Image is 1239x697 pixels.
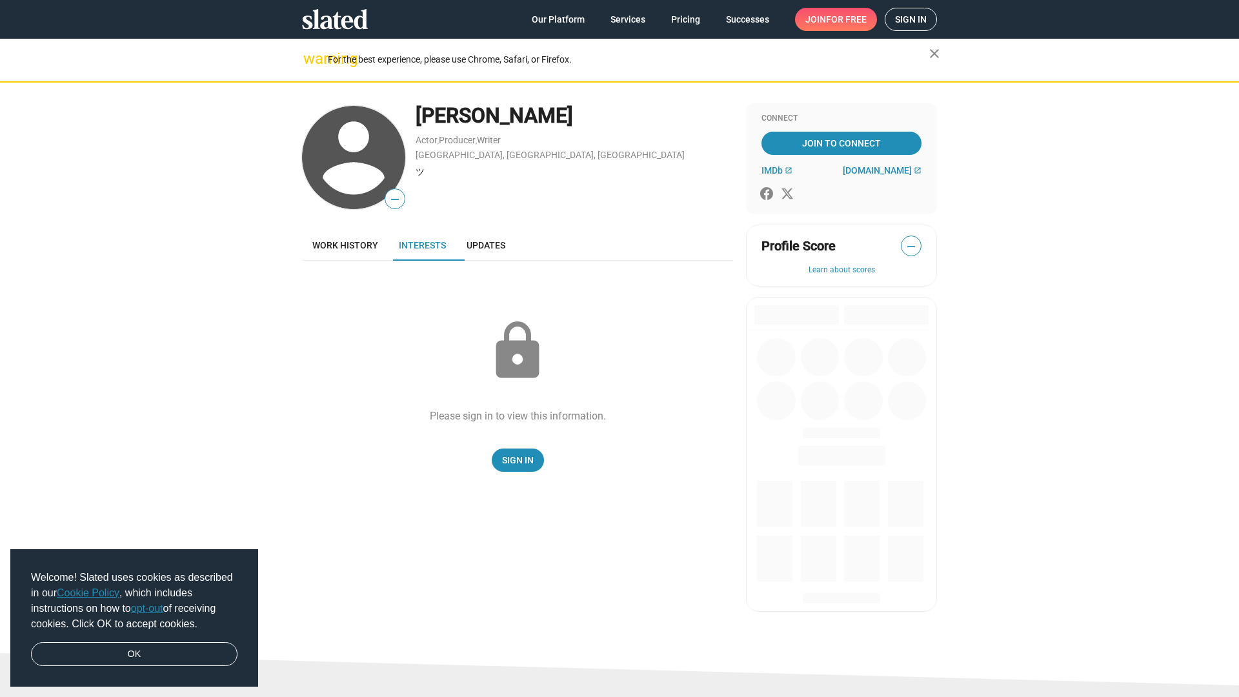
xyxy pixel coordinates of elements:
[302,230,388,261] a: Work history
[795,8,877,31] a: Joinfor free
[761,165,792,176] a: IMDb
[761,165,783,176] span: IMDb
[726,8,769,31] span: Successes
[485,319,550,383] mat-icon: lock
[805,8,867,31] span: Join
[477,135,501,145] a: Writer
[416,150,685,160] a: [GEOGRAPHIC_DATA], [GEOGRAPHIC_DATA], [GEOGRAPHIC_DATA]
[761,237,836,255] span: Profile Score
[902,238,921,255] span: —
[914,167,922,174] mat-icon: open_in_new
[467,240,505,250] span: Updates
[927,46,942,61] mat-icon: close
[31,642,237,667] a: dismiss cookie message
[843,165,922,176] a: [DOMAIN_NAME]
[312,240,378,250] span: Work history
[476,137,477,145] span: ,
[131,603,163,614] a: opt-out
[57,587,119,598] a: Cookie Policy
[31,570,237,632] span: Welcome! Slated uses cookies as described in our , which includes instructions on how to of recei...
[385,191,405,208] span: —
[388,230,456,261] a: Interests
[843,165,912,176] span: [DOMAIN_NAME]
[303,51,319,66] mat-icon: warning
[661,8,710,31] a: Pricing
[761,265,922,276] button: Learn about scores
[438,137,439,145] span: ,
[600,8,656,31] a: Services
[895,8,927,30] span: Sign in
[610,8,645,31] span: Services
[521,8,595,31] a: Our Platform
[716,8,780,31] a: Successes
[885,8,937,31] a: Sign in
[456,230,516,261] a: Updates
[502,449,534,472] span: Sign In
[761,132,922,155] a: Join To Connect
[439,135,476,145] a: Producer
[826,8,867,31] span: for free
[10,549,258,687] div: cookieconsent
[764,132,919,155] span: Join To Connect
[416,166,733,178] div: ツ
[532,8,585,31] span: Our Platform
[399,240,446,250] span: Interests
[761,114,922,124] div: Connect
[430,409,606,423] div: Please sign in to view this information.
[785,167,792,174] mat-icon: open_in_new
[416,102,733,130] div: [PERSON_NAME]
[492,449,544,472] a: Sign In
[328,51,929,68] div: For the best experience, please use Chrome, Safari, or Firefox.
[416,135,438,145] a: Actor
[671,8,700,31] span: Pricing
